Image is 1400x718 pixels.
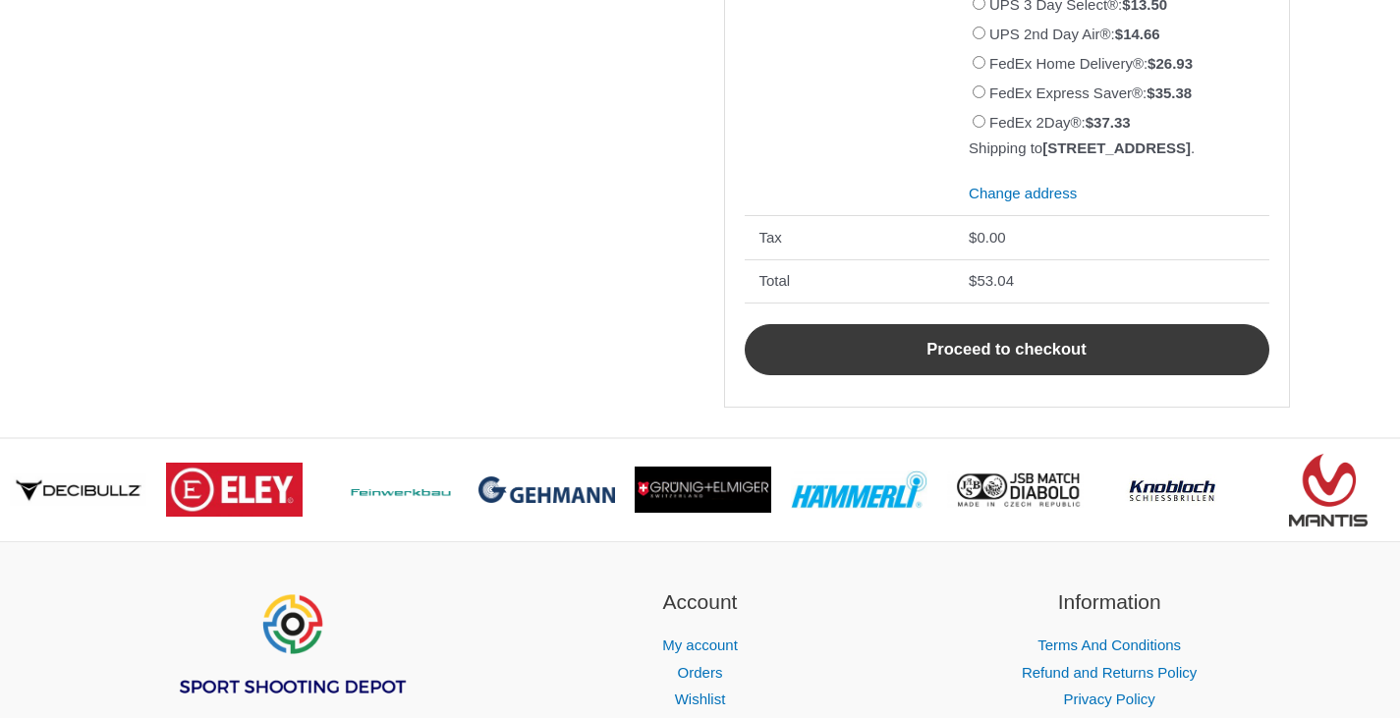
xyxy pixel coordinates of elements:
a: Privacy Policy [1063,690,1154,707]
a: Orders [678,664,723,681]
p: Shipping to . [969,138,1254,160]
aside: Footer Widget 2 [520,586,880,714]
h2: Information [929,586,1290,618]
span: $ [1086,114,1093,131]
bdi: 53.04 [969,272,1014,289]
span: $ [969,272,977,289]
a: Wishlist [675,690,726,707]
a: My account [662,636,738,653]
span: $ [1115,26,1123,42]
a: Change address [969,185,1077,201]
label: UPS 2nd Day Air®: [989,26,1160,42]
th: Tax [745,215,955,259]
aside: Footer Widget 3 [929,586,1290,714]
bdi: 26.93 [1148,55,1193,72]
label: FedEx 2Day®: [989,114,1131,131]
label: FedEx Home Delivery®: [989,55,1193,72]
bdi: 14.66 [1115,26,1160,42]
strong: [STREET_ADDRESS] [1042,139,1191,156]
span: $ [1148,55,1155,72]
th: Total [745,259,955,304]
label: FedEx Express Saver®: [989,84,1192,101]
a: Terms And Conditions [1037,636,1181,653]
img: brand logo [166,463,303,516]
nav: Information [929,632,1290,714]
a: Refund and Returns Policy [1022,664,1197,681]
h2: Account [520,586,880,618]
span: $ [1147,84,1154,101]
bdi: 35.38 [1147,84,1192,101]
nav: Account [520,632,880,714]
span: $ [969,229,977,246]
bdi: 0.00 [969,229,1006,246]
bdi: 37.33 [1086,114,1131,131]
a: Proceed to checkout [745,324,1269,375]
